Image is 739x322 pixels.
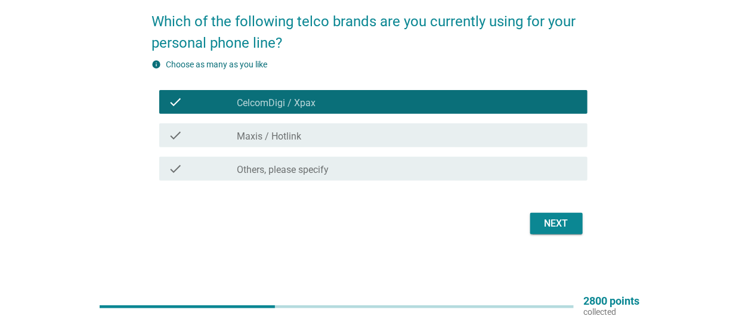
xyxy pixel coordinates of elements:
label: Choose as many as you like [166,60,268,69]
label: CelcomDigi / Xpax [237,97,316,109]
i: info [152,60,162,69]
i: check [169,95,183,109]
label: Maxis / Hotlink [237,131,301,143]
p: 2800 points [583,296,639,306]
p: collected [583,306,639,317]
div: Next [540,216,573,231]
i: check [169,162,183,176]
label: Others, please specify [237,164,329,176]
i: check [169,128,183,143]
button: Next [530,213,583,234]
